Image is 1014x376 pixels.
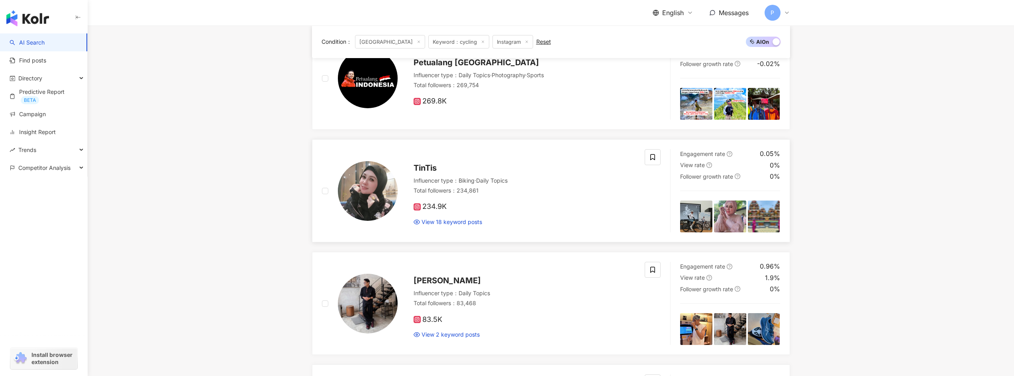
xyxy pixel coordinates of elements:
span: P [771,8,774,17]
img: KOL Avatar [338,49,398,108]
img: KOL Avatar [338,274,398,333]
a: KOL AvatarTinTisInfluencer type：Biking·Daily TopicsTotal followers：234,861234.9KView 18 keyword p... [312,139,790,242]
span: question-circle [727,151,732,157]
img: post-image [714,313,746,345]
span: Install browser extension [31,351,75,366]
img: post-image [680,88,712,120]
a: KOL AvatarPetualang [GEOGRAPHIC_DATA]Influencer type：Daily Topics·Photography·SportsTotal followe... [312,27,790,130]
a: Insight Report [10,128,56,136]
span: question-circle [735,61,740,66]
span: [GEOGRAPHIC_DATA] [355,35,425,49]
div: Reset [536,39,551,45]
img: KOL Avatar [338,161,398,221]
span: · [490,72,492,78]
a: View 18 keyword posts [414,218,482,226]
img: post-image [748,313,780,345]
span: View 2 keyword posts [422,331,480,339]
div: Influencer type ： [414,177,635,185]
span: Follower growth rate [680,286,733,292]
div: 0% [770,284,780,293]
a: Campaign [10,110,46,118]
span: Keyword：cycling [428,35,489,49]
span: · [475,177,476,184]
span: question-circle [727,264,732,269]
div: 0% [770,161,780,169]
div: 0.96% [760,262,780,271]
div: Total followers ： 83,468 [414,299,635,307]
span: View rate [680,162,705,168]
span: · [525,72,527,78]
span: Engagement rate [680,150,725,157]
img: post-image [714,201,746,233]
span: Follower growth rate [680,173,733,180]
a: Predictive ReportBETA [10,88,81,104]
span: Instagram [492,35,533,49]
span: Trends [18,141,36,159]
span: rise [10,147,15,153]
div: Total followers ： 234,861 [414,187,635,195]
span: 234.9K [414,203,447,211]
img: chrome extension [13,352,28,365]
span: Messages [719,9,749,17]
div: Total followers ： 269,754 [414,81,635,89]
img: post-image [748,88,780,120]
span: [PERSON_NAME] [414,276,481,285]
span: TinTis [414,163,437,173]
a: Find posts [10,56,46,64]
span: Daily Topics [459,72,490,78]
span: Follower growth rate [680,60,733,67]
span: question-circle [735,173,740,179]
a: chrome extensionInstall browser extension [10,348,77,369]
span: Petualang [GEOGRAPHIC_DATA] [414,58,539,67]
span: question-circle [735,286,740,292]
img: post-image [748,201,780,233]
a: View 2 keyword posts [414,331,480,339]
span: Daily Topics [459,290,490,296]
div: -0.02% [757,59,780,68]
img: post-image [680,313,712,345]
span: English [662,8,684,17]
span: Condition ： [322,38,352,45]
span: Daily Topics [476,177,508,184]
span: 83.5K [414,316,442,324]
div: Influencer type ： [414,71,635,79]
img: post-image [714,88,746,120]
img: post-image [680,201,712,233]
span: 269.8K [414,97,447,105]
span: question-circle [706,275,712,281]
div: Influencer type ： [414,289,635,297]
span: Engagement rate [680,263,725,270]
span: Directory [18,69,42,87]
a: searchAI Search [10,39,45,47]
span: question-circle [706,162,712,168]
span: View rate [680,274,705,281]
div: 0% [770,172,780,181]
a: KOL Avatar[PERSON_NAME]Influencer type：Daily TopicsTotal followers：83,46883.5KView 2 keyword post... [312,252,790,355]
span: Biking [459,177,475,184]
span: Photography [492,72,525,78]
img: logo [6,10,49,26]
div: 1.9% [765,273,780,282]
span: Sports [527,72,544,78]
span: View 18 keyword posts [422,218,482,226]
div: 0.05% [760,149,780,158]
span: Competitor Analysis [18,159,71,177]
